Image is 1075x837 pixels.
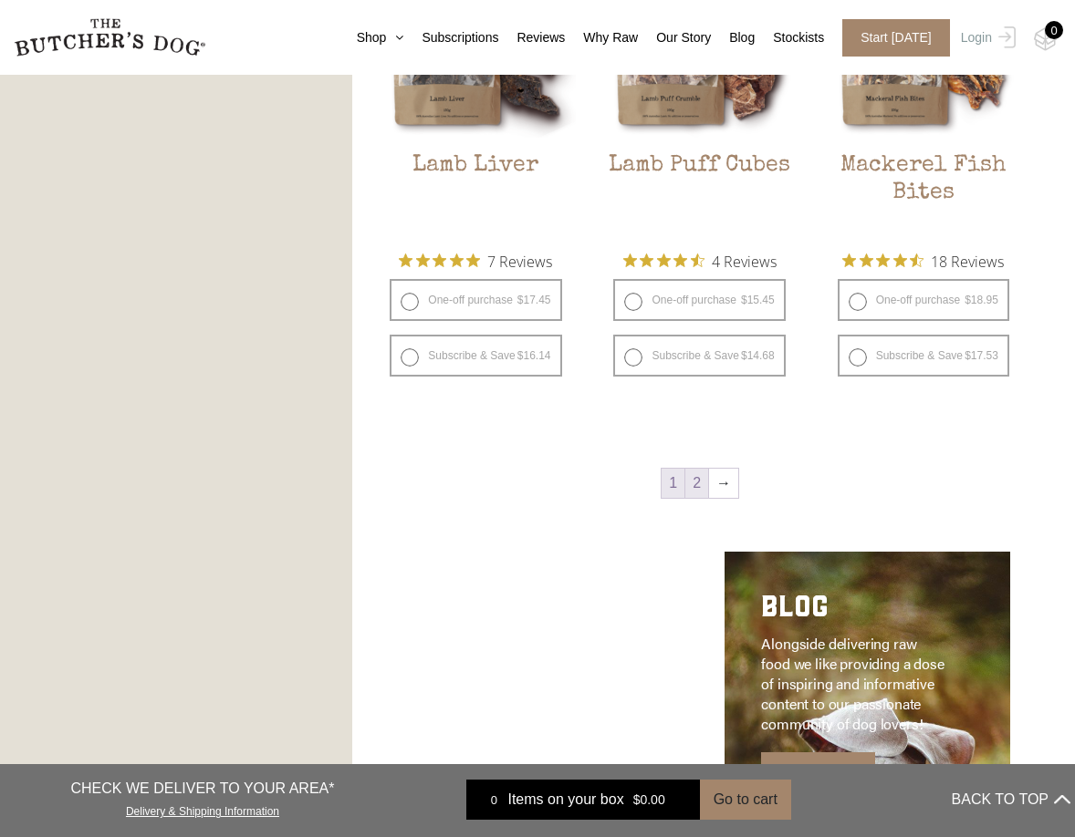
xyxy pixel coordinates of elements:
a: Login [956,19,1016,57]
a: Reviews [498,28,565,47]
span: 18 Reviews [931,247,1004,274]
button: Rated 4.5 out of 5 stars from 4 reviews. Jump to reviews. [623,247,777,274]
a: Why Raw [565,28,638,47]
p: Adored Beast Apothecary is a line of all-natural pet products designed to support your dog’s heal... [426,634,611,754]
bdi: 17.53 [965,349,998,362]
span: $ [965,294,971,306]
h2: Mackerel Fish Bites [824,152,1023,238]
h2: Lamb Liver [376,152,575,238]
a: 0 Items on your box $0.00 [466,780,699,820]
h2: BLOG [761,588,946,634]
bdi: 15.45 [741,294,775,306]
a: Blog [711,28,755,47]
h2: Lamb Puff Cubes [600,152,798,238]
a: Start [DATE] [824,19,956,57]
a: Page 2 [685,469,708,498]
span: Page 1 [662,469,684,498]
a: Delivery & Shipping Information [126,801,279,818]
bdi: 16.14 [517,349,551,362]
label: Subscribe & Save [613,335,785,377]
button: Rated 5 out of 5 stars from 7 reviews. Jump to reviews. [399,247,552,274]
span: 7 Reviews [487,247,552,274]
bdi: 0.00 [633,792,665,807]
label: One-off purchase [390,279,561,321]
a: Stockists [755,28,824,47]
button: BACK TO TOP [952,778,1070,821]
span: $ [965,349,971,362]
label: Subscribe & Save [838,335,1009,377]
span: $ [517,294,524,306]
bdi: 18.95 [965,294,998,306]
a: → [709,469,738,498]
button: Go to cart [700,780,791,820]
div: 0 [1045,21,1063,39]
span: $ [741,294,747,306]
img: TBD_Cart-Empty.png [1034,27,1057,51]
a: Our Story [638,28,711,47]
a: Shop [339,28,404,47]
span: Items on your box [507,789,623,811]
a: Blog [761,752,875,789]
span: $ [633,792,641,807]
label: Subscribe & Save [390,335,561,377]
label: One-off purchase [838,279,1009,321]
div: 0 [480,790,507,809]
button: Rated 4.7 out of 5 stars from 18 reviews. Jump to reviews. [842,247,1004,274]
label: One-off purchase [613,279,785,321]
bdi: 17.45 [517,294,551,306]
span: $ [517,349,524,362]
p: CHECK WE DELIVER TO YOUR AREA* [71,778,335,800]
p: Alongside delivering raw food we like providing a dose of inspiring and informative content to ou... [761,634,946,734]
span: 4 Reviews [712,247,777,274]
bdi: 14.68 [741,349,775,362]
span: $ [741,349,747,362]
a: Subscriptions [403,28,498,47]
span: Start [DATE] [842,19,950,57]
h2: APOTHECARY [426,588,611,634]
